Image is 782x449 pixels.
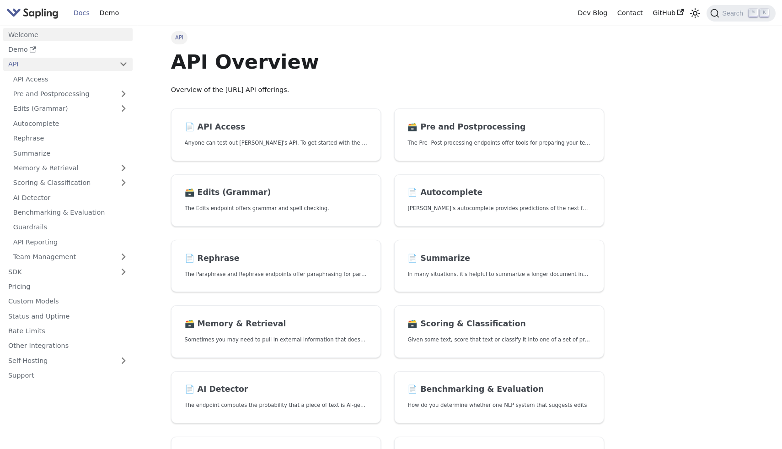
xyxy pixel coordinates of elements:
a: Team Management [8,250,133,264]
nav: Breadcrumbs [171,31,604,44]
p: The Pre- Post-processing endpoints offer tools for preparing your text data for ingestation as we... [407,139,590,147]
a: Memory & Retrieval [8,162,133,175]
p: Overview of the [URL] API offerings. [171,85,604,96]
a: Autocomplete [8,117,133,130]
a: GitHub [648,6,688,20]
a: SDK [3,265,114,278]
a: Contact [612,6,648,20]
a: 🗃️ Pre and PostprocessingThe Pre- Post-processing endpoints offer tools for preparing your text d... [394,108,604,161]
p: Sapling's autocomplete provides predictions of the next few characters or words [407,204,590,213]
a: 📄️ AI DetectorThe endpoint computes the probability that a piece of text is AI-generated, [171,371,381,424]
a: Guardrails [8,221,133,234]
a: Other Integrations [3,339,133,352]
h2: Edits (Grammar) [185,188,367,198]
p: Given some text, score that text or classify it into one of a set of pre-specified categories. [407,335,590,344]
a: Benchmarking & Evaluation [8,206,133,219]
p: How do you determine whether one NLP system that suggests edits [407,401,590,410]
p: The Paraphrase and Rephrase endpoints offer paraphrasing for particular styles. [185,270,367,279]
a: 🗃️ Scoring & ClassificationGiven some text, score that text or classify it into one of a set of p... [394,305,604,358]
a: AI Detector [8,191,133,204]
a: Docs [69,6,95,20]
a: Rephrase [8,132,133,145]
a: API [3,58,114,71]
a: API Reporting [8,235,133,249]
a: Scoring & Classification [8,176,133,189]
h2: Scoring & Classification [407,319,590,329]
a: Pre and Postprocessing [8,87,133,101]
h2: API Access [185,122,367,132]
h2: Rephrase [185,254,367,264]
button: Search (Command+K) [707,5,775,22]
a: Rate Limits [3,325,133,338]
a: Custom Models [3,295,133,308]
p: Sometimes you may need to pull in external information that doesn't fit in the context size of an... [185,335,367,344]
img: Sapling.ai [6,6,59,20]
h2: Benchmarking & Evaluation [407,384,590,395]
a: Support [3,369,133,382]
a: Demo [3,43,133,56]
p: In many situations, it's helpful to summarize a longer document into a shorter, more easily diges... [407,270,590,279]
a: Pricing [3,280,133,293]
a: Welcome [3,28,133,41]
p: Anyone can test out Sapling's API. To get started with the API, simply: [185,139,367,147]
span: API [171,31,188,44]
a: API Access [8,72,133,86]
p: The endpoint computes the probability that a piece of text is AI-generated, [185,401,367,410]
a: Demo [95,6,124,20]
a: 🗃️ Memory & RetrievalSometimes you may need to pull in external information that doesn't fit in t... [171,305,381,358]
a: Sapling.ai [6,6,62,20]
a: Summarize [8,146,133,160]
a: 📄️ Benchmarking & EvaluationHow do you determine whether one NLP system that suggests edits [394,371,604,424]
kbd: K [760,9,769,17]
h2: Autocomplete [407,188,590,198]
p: The Edits endpoint offers grammar and spell checking. [185,204,367,213]
a: 📄️ Autocomplete[PERSON_NAME]'s autocomplete provides predictions of the next few characters or words [394,174,604,227]
a: 📄️ API AccessAnyone can test out [PERSON_NAME]'s API. To get started with the API, simply: [171,108,381,161]
h2: Memory & Retrieval [185,319,367,329]
button: Collapse sidebar category 'API' [114,58,133,71]
h1: API Overview [171,49,604,74]
a: Status and Uptime [3,309,133,323]
button: Switch between dark and light mode (currently light mode) [689,6,702,20]
a: 📄️ RephraseThe Paraphrase and Rephrase endpoints offer paraphrasing for particular styles. [171,240,381,292]
a: Self-Hosting [3,354,133,367]
button: Expand sidebar category 'SDK' [114,265,133,278]
kbd: ⌘ [749,9,758,17]
a: Dev Blog [573,6,612,20]
a: 🗃️ Edits (Grammar)The Edits endpoint offers grammar and spell checking. [171,174,381,227]
h2: Pre and Postprocessing [407,122,590,132]
a: Edits (Grammar) [8,102,133,115]
h2: AI Detector [185,384,367,395]
span: Search [719,10,749,17]
a: 📄️ SummarizeIn many situations, it's helpful to summarize a longer document into a shorter, more ... [394,240,604,292]
h2: Summarize [407,254,590,264]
